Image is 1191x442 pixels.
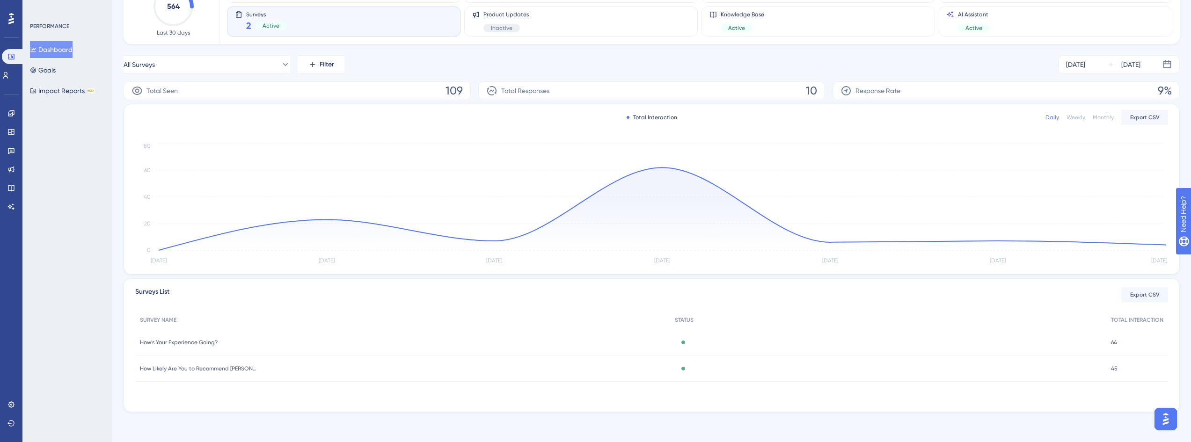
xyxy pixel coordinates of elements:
span: Surveys [246,11,287,17]
button: Export CSV [1121,287,1168,302]
tspan: [DATE] [654,257,670,264]
button: Dashboard [30,41,73,58]
tspan: [DATE] [822,257,838,264]
span: Filter [320,59,334,70]
span: Active [263,22,279,29]
span: All Surveys [124,59,155,70]
tspan: [DATE] [990,257,1006,264]
span: Total Seen [146,85,178,96]
tspan: [DATE] [1151,257,1167,264]
span: Surveys List [135,286,169,303]
button: Goals [30,62,56,79]
span: SURVEY NAME [140,316,176,324]
span: Need Help? [22,2,58,14]
span: 9% [1158,83,1172,98]
tspan: 20 [144,220,151,227]
button: Filter [298,55,344,74]
span: TOTAL INTERACTION [1111,316,1163,324]
tspan: 0 [147,247,151,254]
tspan: 60 [144,167,151,174]
div: Monthly [1093,114,1114,121]
span: 2 [246,19,251,32]
span: Response Rate [855,85,900,96]
span: Active [728,24,745,32]
span: AI Assistant [958,11,990,18]
tspan: [DATE] [319,257,335,264]
span: Total Responses [501,85,549,96]
tspan: 80 [144,143,151,149]
span: Export CSV [1130,291,1160,298]
div: Total Interaction [627,114,677,121]
div: Weekly [1067,114,1085,121]
button: Impact ReportsBETA [30,82,95,99]
span: Last 30 days [157,29,190,36]
span: How Likely Are You to Recommend [PERSON_NAME]? [140,365,257,372]
span: 10 [806,83,817,98]
iframe: UserGuiding AI Assistant Launcher [1152,405,1180,433]
text: 564 [167,2,180,11]
span: Inactive [491,24,512,32]
span: Export CSV [1130,114,1160,121]
span: STATUS [675,316,694,324]
div: Daily [1045,114,1059,121]
tspan: [DATE] [486,257,502,264]
button: All Surveys [124,55,290,74]
div: BETA [87,88,95,93]
tspan: 40 [144,194,151,200]
span: How’s Your Experience Going? [140,339,218,346]
tspan: [DATE] [151,257,167,264]
span: 45 [1111,365,1118,372]
button: Export CSV [1121,110,1168,125]
div: PERFORMANCE [30,22,69,30]
span: Active [965,24,982,32]
span: 109 [446,83,463,98]
span: Knowledge Base [721,11,764,18]
span: 64 [1111,339,1117,346]
div: [DATE] [1066,59,1085,70]
div: [DATE] [1121,59,1140,70]
span: Product Updates [483,11,529,18]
